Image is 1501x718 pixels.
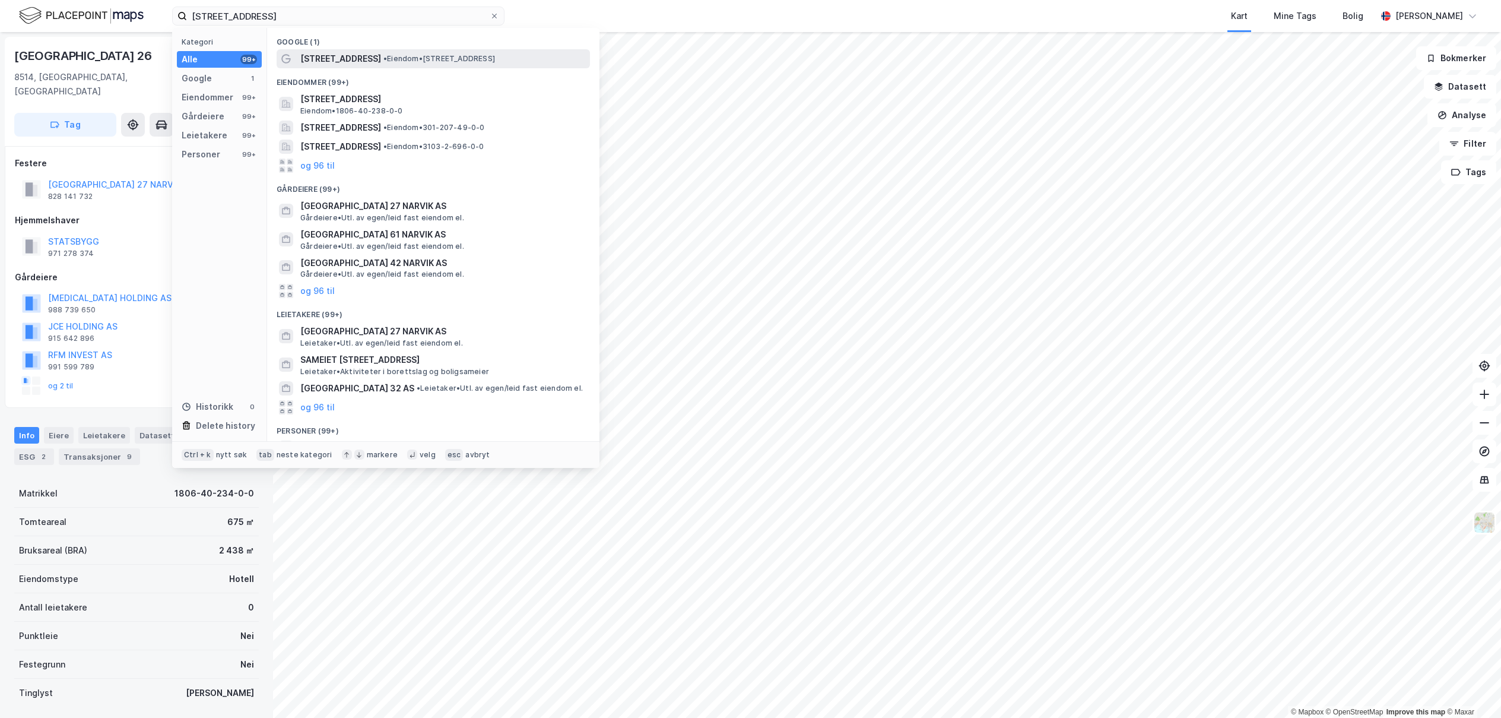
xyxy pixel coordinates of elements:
div: 828 141 732 [48,192,93,201]
button: Filter [1439,132,1496,156]
div: Tomteareal [19,515,66,529]
img: Z [1473,511,1496,534]
a: Mapbox [1291,708,1324,716]
a: OpenStreetMap [1326,708,1383,716]
button: og 96 til [300,159,335,173]
div: 971 278 374 [48,249,94,258]
span: [GEOGRAPHIC_DATA] 61 NARVIK AS [300,227,585,242]
span: [STREET_ADDRESS] [300,52,381,66]
div: 0 [248,600,254,615]
button: Bokmerker [1416,46,1496,70]
div: 991 599 789 [48,362,94,372]
div: Eiendomstype [19,572,78,586]
div: 988 739 650 [48,305,96,315]
div: Kategori [182,37,262,46]
span: SAMEIET [STREET_ADDRESS] [300,353,585,367]
input: Søk på adresse, matrikkel, gårdeiere, leietakere eller personer [187,7,490,25]
div: [PERSON_NAME] [1395,9,1463,23]
div: Gårdeiere (99+) [267,175,599,197]
div: Festegrunn [19,657,65,672]
div: Google (1) [267,28,599,49]
div: Kart [1231,9,1248,23]
span: Gårdeiere • Utl. av egen/leid fast eiendom el. [300,270,464,279]
div: Antall leietakere [19,600,87,615]
div: tab [256,449,274,461]
span: [STREET_ADDRESS] [300,140,381,154]
div: velg [420,450,436,460]
span: Eiendom • 3103-2-696-0-0 [383,142,484,151]
div: 8514, [GEOGRAPHIC_DATA], [GEOGRAPHIC_DATA] [14,70,201,99]
div: Tinglyst [19,686,53,700]
button: Tag [14,113,116,137]
div: 675 ㎡ [227,515,254,529]
div: Hjemmelshaver [15,213,258,227]
div: Gårdeiere [182,109,224,124]
div: Leietakere (99+) [267,301,599,322]
span: [GEOGRAPHIC_DATA] 27 NARVIK AS [300,324,585,339]
div: Bruksareal (BRA) [19,543,87,558]
button: Tags [1441,160,1496,184]
div: Alle [182,52,198,67]
span: • [383,123,387,132]
img: logo.f888ab2527a4732fd821a326f86c7f29.svg [19,5,144,26]
div: Gårdeiere [15,270,258,284]
span: • [383,142,387,151]
div: [PERSON_NAME] [186,686,254,700]
div: Transaksjoner [59,448,140,465]
div: 99+ [240,93,257,102]
div: neste kategori [277,450,332,460]
div: Nei [240,657,254,672]
span: Leietaker • Aktiviteter i borettslag og boligsameier [300,367,489,377]
span: Eiendom • 1806-40-238-0-0 [300,106,403,116]
div: 9 [123,451,135,463]
span: • [417,384,420,393]
a: Improve this map [1386,708,1445,716]
span: Leietaker • Utl. av egen/leid fast eiendom el. [417,384,583,393]
div: Hotell [229,572,254,586]
span: • [383,54,387,63]
div: Mine Tags [1274,9,1316,23]
div: 99+ [240,112,257,121]
div: Personer (99+) [267,417,599,438]
div: Info [14,427,39,444]
div: esc [445,449,464,461]
div: 1806-40-234-0-0 [174,486,254,501]
span: Gårdeiere • Utl. av egen/leid fast eiendom el. [300,213,464,223]
span: Eiendom • [STREET_ADDRESS] [383,54,495,64]
div: 2 438 ㎡ [219,543,254,558]
span: [GEOGRAPHIC_DATA] 42 NARVIK AS [300,256,585,270]
button: Analyse [1427,103,1496,127]
div: markere [367,450,398,460]
span: Eiendom • 301-207-49-0-0 [383,123,485,132]
div: Historikk [182,400,233,414]
span: Gårdeiere • Utl. av egen/leid fast eiendom el. [300,242,464,251]
div: Leietakere [78,427,130,444]
div: Eiere [44,427,74,444]
div: [GEOGRAPHIC_DATA] 26 [14,46,154,65]
button: og 96 til [300,400,335,415]
div: 99+ [240,55,257,64]
div: 1 [247,74,257,83]
span: Leietaker • Utl. av egen/leid fast eiendom el. [300,339,463,348]
iframe: Chat Widget [1442,661,1501,718]
div: Personer [182,147,220,162]
div: Punktleie [19,629,58,643]
span: [STREET_ADDRESS] [300,92,585,106]
div: ESG [14,448,54,465]
span: [STREET_ADDRESS] [300,121,381,135]
div: nytt søk [216,450,247,460]
button: og 96 til [300,284,335,298]
span: [GEOGRAPHIC_DATA] 32 AS [300,381,414,396]
div: Nei [240,629,254,643]
div: Bolig [1343,9,1363,23]
div: Leietakere [182,128,227,143]
div: 0 [247,402,257,412]
div: Ctrl + k [182,449,214,461]
div: avbryt [465,450,490,460]
div: Matrikkel [19,486,58,501]
div: Eiendommer [182,90,233,105]
div: Datasett [135,427,179,444]
div: Google [182,71,212,86]
div: 99+ [240,131,257,140]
